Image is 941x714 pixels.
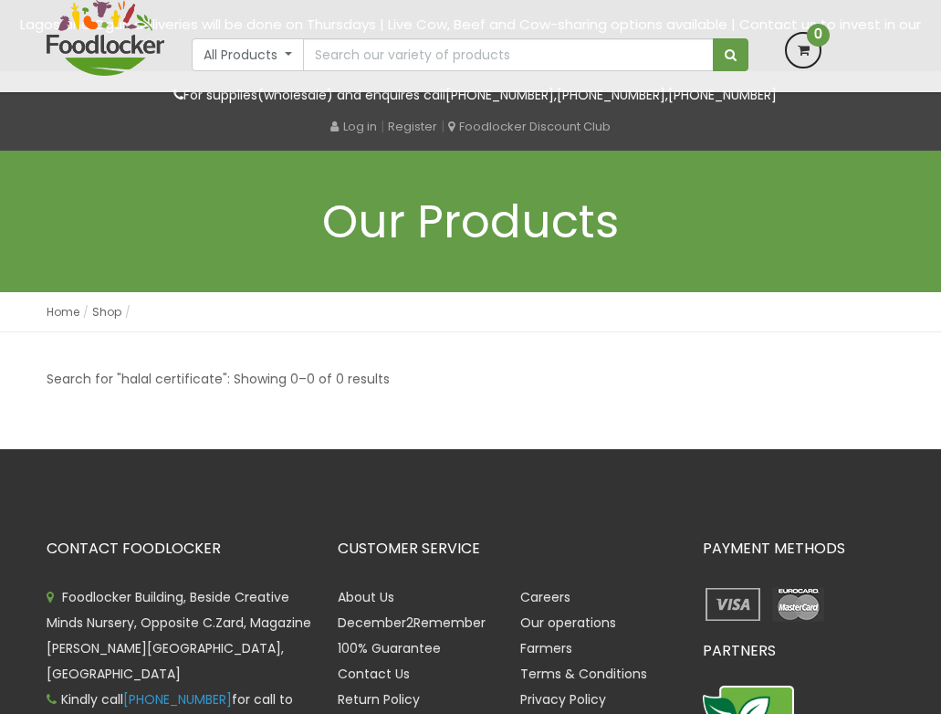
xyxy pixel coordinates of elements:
[441,117,444,135] span: |
[338,614,486,632] a: December2Remember
[520,614,616,632] a: Our operations
[47,588,311,683] span: Foodlocker Building, Beside Creative Minds Nursery, Opposite C.Zard, Magazine [PERSON_NAME][GEOGR...
[557,86,665,104] a: [PHONE_NUMBER]
[520,690,606,709] a: Privacy Policy
[520,665,647,683] a: Terms & Conditions
[807,24,830,47] span: 0
[703,584,764,625] img: payment
[828,600,941,687] iframe: chat widget
[388,118,437,135] a: Register
[338,541,675,557] h3: CUSTOMER SERVICE
[47,196,895,247] h1: Our Products
[338,639,441,657] a: 100% Guarantee
[338,665,410,683] a: Contact Us
[47,541,311,557] h3: CONTACT FOODLOCKER
[668,86,777,104] a: [PHONE_NUMBER]
[703,643,894,659] h3: PARTNERS
[520,588,570,606] a: Careers
[330,118,377,135] a: Log in
[703,541,894,557] h3: PAYMENT METHODS
[445,86,554,104] a: [PHONE_NUMBER]
[47,85,895,106] p: For supplies(wholesale) and enquires call , ,
[47,304,79,320] a: Home
[520,639,572,657] a: Farmers
[338,588,394,606] a: About Us
[303,38,714,71] input: Search our variety of products
[123,690,232,709] a: [PHONE_NUMBER]
[381,117,384,135] span: |
[92,304,121,320] a: Shop
[338,690,420,709] a: Return Policy
[192,38,304,71] button: All Products
[448,118,611,135] a: Foodlocker Discount Club
[47,369,390,390] p: Search for "halal certificate": Showing 0–0 of 0 results
[768,584,829,625] img: payment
